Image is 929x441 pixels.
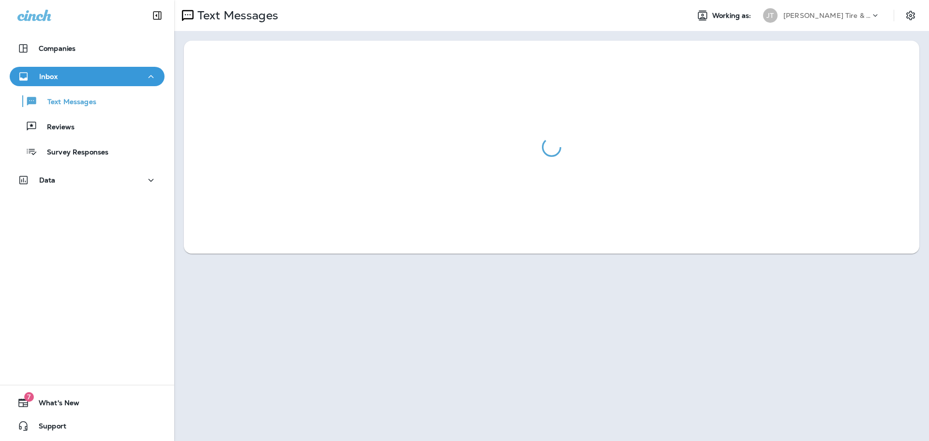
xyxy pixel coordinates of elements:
[24,392,34,402] span: 7
[10,416,165,436] button: Support
[10,91,165,111] button: Text Messages
[144,6,171,25] button: Collapse Sidebar
[10,393,165,412] button: 7What's New
[10,67,165,86] button: Inbox
[783,12,870,19] p: [PERSON_NAME] Tire & Auto
[10,141,165,162] button: Survey Responses
[10,39,165,58] button: Companies
[39,45,75,52] p: Companies
[763,8,778,23] div: JT
[39,73,58,80] p: Inbox
[902,7,919,24] button: Settings
[194,8,278,23] p: Text Messages
[29,422,66,434] span: Support
[39,176,56,184] p: Data
[37,148,108,157] p: Survey Responses
[29,399,79,411] span: What's New
[10,170,165,190] button: Data
[712,12,753,20] span: Working as:
[37,123,75,132] p: Reviews
[10,116,165,137] button: Reviews
[38,98,96,107] p: Text Messages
